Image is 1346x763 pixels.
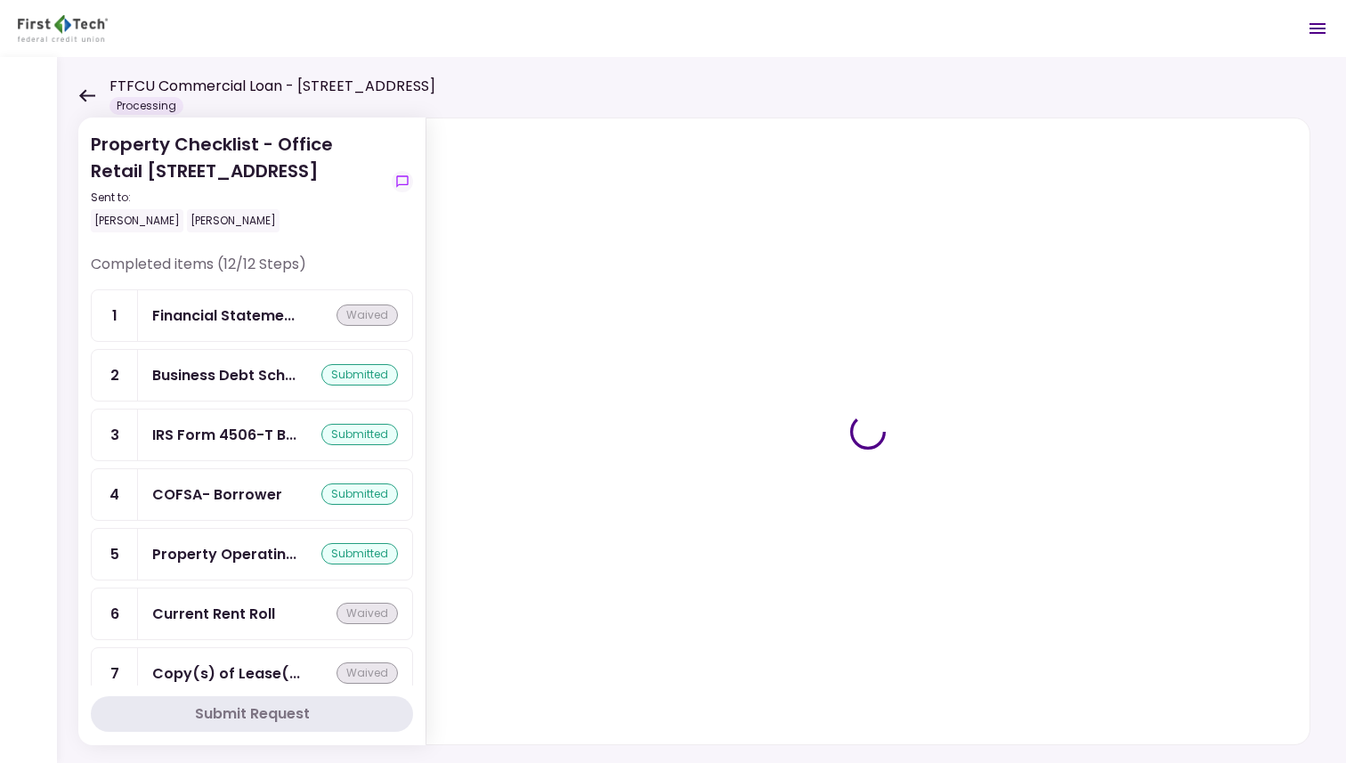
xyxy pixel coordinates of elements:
div: 1 [92,290,138,341]
div: waived [336,304,398,326]
a: 2Business Debt Schedulesubmitted [91,349,413,402]
button: Open menu [1296,7,1339,50]
div: Processing [109,97,183,115]
div: Submit Request [195,703,310,725]
a: 5Property Operating Statementssubmitted [91,528,413,580]
div: Sent to: [91,190,385,206]
button: Submit Request [91,696,413,732]
div: [PERSON_NAME] [91,209,183,232]
div: 7 [92,648,138,699]
div: Business Debt Schedule [152,364,296,386]
div: Financial Statement - Borrower [152,304,295,327]
div: submitted [321,364,398,386]
div: 6 [92,588,138,639]
div: 4 [92,469,138,520]
img: Partner icon [18,15,108,42]
div: submitted [321,424,398,445]
div: COFSA- Borrower [152,483,282,506]
div: Completed items (12/12 Steps) [91,254,413,289]
a: 3IRS Form 4506-T Borrowersubmitted [91,409,413,461]
div: waived [336,603,398,624]
a: 7Copy(s) of Lease(s) and Amendment(s)waived [91,647,413,700]
a: 4COFSA- Borrowersubmitted [91,468,413,521]
h1: FTFCU Commercial Loan - [STREET_ADDRESS] [109,76,435,97]
div: Copy(s) of Lease(s) and Amendment(s) [152,662,300,685]
a: 6Current Rent Rollwaived [91,588,413,640]
div: 2 [92,350,138,401]
div: Current Rent Roll [152,603,275,625]
div: [PERSON_NAME] [187,209,280,232]
button: show-messages [392,171,413,192]
div: 5 [92,529,138,580]
div: Property Operating Statements [152,543,296,565]
div: 3 [92,410,138,460]
div: Property Checklist - Office Retail [STREET_ADDRESS] [91,131,385,232]
a: 1Financial Statement - Borrowerwaived [91,289,413,342]
div: submitted [321,483,398,505]
div: waived [336,662,398,684]
div: submitted [321,543,398,564]
div: IRS Form 4506-T Borrower [152,424,296,446]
